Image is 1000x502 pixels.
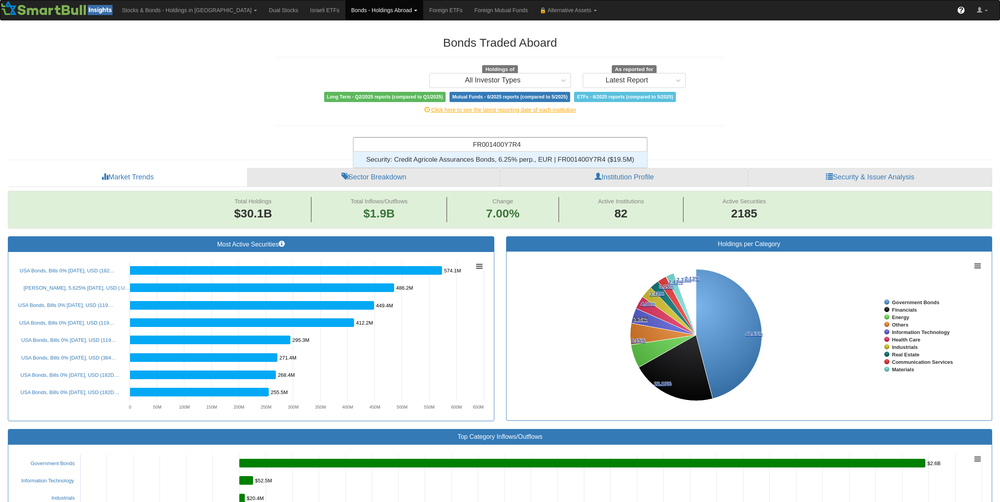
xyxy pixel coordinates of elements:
[315,405,326,409] text: 350M
[534,0,602,20] a: 🔒 Alternative Assets
[292,337,309,343] tspan: 295.3M
[677,277,691,283] tspan: 2.37%
[350,198,407,204] span: Total Inflows/Outflows
[892,307,917,313] tspan: Financials
[363,207,395,220] span: $1.9B
[473,405,484,409] text: 650M
[153,405,161,409] text: 50M
[271,389,288,395] tspan: 255.5M
[598,205,644,222] span: 82
[20,268,115,274] a: USA Bonds, Bills 0% [DATE], USD (182…
[116,0,263,20] a: Stocks & Bonds - Holdings in [GEOGRAPHIC_DATA]
[345,0,424,20] a: Bonds - Holdings Abroad
[270,106,730,114] div: Click here to see the latest reporting date of each institution
[20,389,119,395] a: USA Bonds, Bills 0% [DATE], USD (182D…
[444,268,461,274] tspan: 574.1M
[14,241,488,248] h3: Most Active Securities
[486,205,519,222] span: 7.00%
[685,276,699,281] tspan: 2.13%
[892,337,920,343] tspan: Health Care
[892,359,953,365] tspan: Communication Services
[612,65,657,74] span: As reported for
[668,279,683,285] tspan: 2.43%
[654,381,672,387] tspan: 22.10%
[396,285,413,291] tspan: 486.2M
[18,302,113,308] a: USA Bonds, Bills 0% [DATE], USD (119…
[450,92,570,102] span: Mutual Funds - 6/2025 reports (compared to 5/2025)
[468,0,534,20] a: Foreign Mutual Funds
[129,405,131,409] text: 0
[235,198,272,204] span: Total Holdings
[288,405,299,409] text: 300M
[20,372,119,378] a: USA Bonds, Bills 0% [DATE], USD (182D…
[892,367,914,372] tspan: Materials
[892,344,918,350] tspan: Industrials
[465,77,521,84] div: All Investor Types
[492,198,513,204] span: Change
[51,495,75,501] a: Industrials
[451,405,462,409] text: 600M
[279,355,296,361] tspan: 271.4M
[276,36,724,49] h2: Bonds Traded Aboard
[304,0,345,20] a: Israeli ETFs
[606,77,648,84] div: Latest Report
[598,198,644,204] span: Active Institutions
[21,355,116,361] a: USA Bonds, Bills 0% [DATE], USD (364…
[324,92,446,102] span: Long Term - Q2/2025 reports (compared to Q1/2025)
[342,405,353,409] text: 400M
[927,460,941,466] tspan: $2.6B
[234,207,272,220] span: $30.1B
[278,372,295,378] tspan: 268.4M
[892,314,910,320] tspan: Energy
[748,168,992,187] a: Security & Issuer Analysis
[574,92,676,102] span: ETFs - 6/2025 reports (compared to 5/2025)
[512,241,986,248] h3: Holdings per Category
[31,460,75,466] a: Government Bonds
[206,405,217,409] text: 150M
[745,331,763,337] tspan: 48.67%
[24,285,130,291] a: [PERSON_NAME], 5.625% [DATE], USD | U…
[424,405,435,409] text: 550M
[263,0,304,20] a: Dual Stocks
[376,303,393,309] tspan: 449.4M
[14,433,986,440] h3: Top Category Inflows/Outflows
[722,198,766,204] span: Active Securities
[21,337,116,343] a: USA Bonds, Bills 0% [DATE], USD (119…
[722,205,766,222] span: 2185
[650,291,664,297] tspan: 3.42%
[659,284,674,290] tspan: 3.15%
[8,168,247,187] a: Market Trends
[631,338,646,343] tspan: 6.15%
[247,495,264,501] tspan: $20.4M
[892,322,908,328] tspan: Others
[353,152,647,168] div: Security: ‎Credit Agricole Assurances Bonds, 6.25% perp., EUR | FR001400Y7R4 ‎($19.5M)‏
[369,405,380,409] text: 450M
[0,0,116,16] img: Smartbull
[255,478,272,484] tspan: $52.5M
[247,168,500,187] a: Sector Breakdown
[482,65,517,74] span: Holdings of
[179,405,190,409] text: 100M
[892,352,919,358] tspan: Real Estate
[892,299,939,305] tspan: Government Bonds
[892,329,950,335] tspan: Information Technology
[423,0,468,20] a: Foreign ETFs
[397,405,408,409] text: 500M
[951,0,971,20] a: ?
[641,301,655,307] tspan: 4.00%
[353,152,647,168] div: grid
[500,168,748,187] a: Institution Profile
[959,6,963,14] span: ?
[233,405,244,409] text: 200M
[356,320,373,326] tspan: 412.2M
[261,405,272,409] text: 250M
[633,316,648,322] tspan: 5.58%
[21,478,74,484] a: Information Technology
[19,320,114,326] a: USA Bonds, Bills 0% [DATE], USD (119…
